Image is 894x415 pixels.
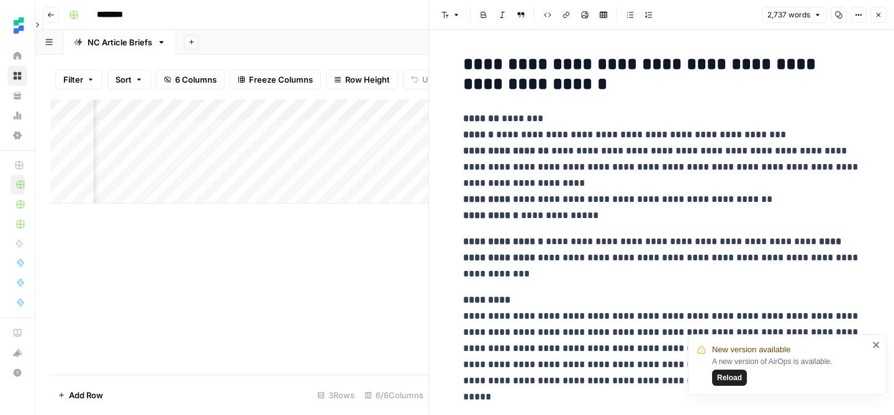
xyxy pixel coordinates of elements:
button: Reload [712,370,747,386]
span: Reload [717,372,742,383]
a: Browse [7,66,27,86]
span: New version available [712,344,790,356]
a: Home [7,46,27,66]
button: Row Height [326,70,398,89]
div: NC Article Briefs [88,36,152,48]
span: Row Height [345,73,390,86]
a: NC Article Briefs [63,30,176,55]
button: Filter [55,70,102,89]
div: 6/6 Columns [359,385,428,405]
div: What's new? [8,344,27,362]
a: AirOps Academy [7,323,27,343]
span: Freeze Columns [249,73,313,86]
button: Sort [107,70,151,89]
button: 6 Columns [156,70,225,89]
a: Settings [7,125,27,145]
span: Add Row [69,389,103,401]
img: Ten Speed Logo [7,14,30,37]
button: Workspace: Ten Speed [7,10,27,41]
button: Help + Support [7,363,27,383]
div: 3 Rows [312,385,359,405]
button: Freeze Columns [230,70,321,89]
span: 2,737 words [767,9,810,21]
button: Add Row [50,385,111,405]
a: Usage [7,106,27,125]
button: close [872,340,881,350]
span: 6 Columns [175,73,217,86]
div: A new version of AirOps is available. [712,356,869,386]
button: 2,737 words [762,7,827,23]
span: Undo [422,73,443,86]
button: Undo [403,70,451,89]
button: What's new? [7,343,27,363]
a: Your Data [7,86,27,106]
span: Filter [63,73,83,86]
span: Sort [115,73,132,86]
